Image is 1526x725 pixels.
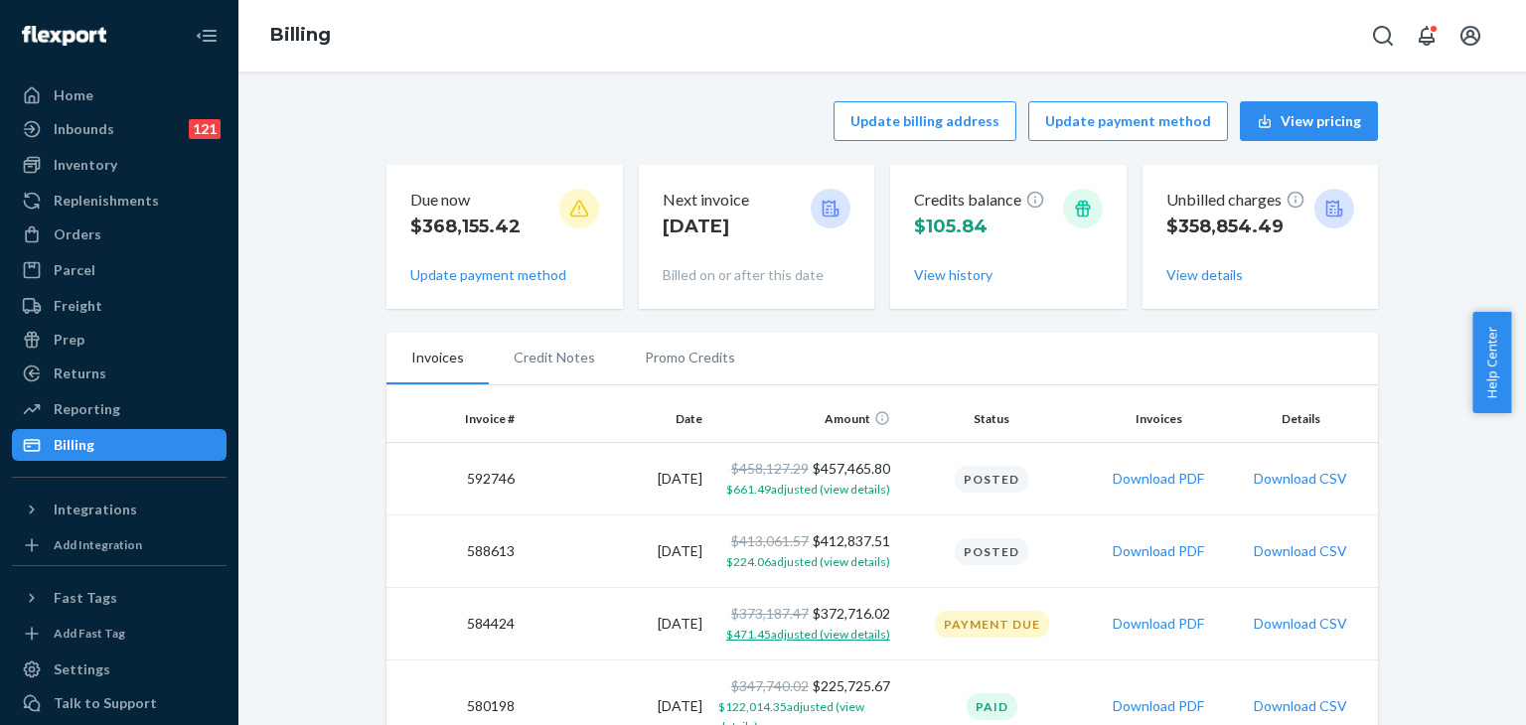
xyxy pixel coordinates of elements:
[270,24,331,46] a: Billing
[834,101,1016,141] button: Update billing address
[1113,696,1204,716] button: Download PDF
[523,443,710,515] td: [DATE]
[54,155,117,175] div: Inventory
[710,443,898,515] td: $457,465.80
[12,218,227,250] a: Orders
[726,554,890,569] span: $224.06 adjusted (view details)
[663,265,851,285] p: Billed on or after this date
[386,515,523,588] td: 588613
[12,185,227,217] a: Replenishments
[54,224,101,244] div: Orders
[189,119,221,139] div: 121
[955,538,1028,565] div: Posted
[12,653,227,685] a: Settings
[731,677,809,694] span: $347,740.02
[54,500,137,519] div: Integrations
[726,551,890,571] button: $224.06adjusted (view details)
[1028,101,1228,141] button: Update payment method
[410,189,521,212] p: Due now
[54,693,157,713] div: Talk to Support
[54,330,84,350] div: Prep
[663,189,749,212] p: Next invoice
[12,687,227,719] a: Talk to Support
[12,533,227,557] a: Add Integration
[386,588,523,660] td: 584424
[12,393,227,425] a: Reporting
[54,191,159,211] div: Replenishments
[12,324,227,356] a: Prep
[12,79,227,111] a: Home
[1254,614,1347,634] button: Download CSV
[726,627,890,642] span: $471.45 adjusted (view details)
[1166,214,1305,239] p: $358,854.49
[710,515,898,588] td: $412,837.51
[731,532,809,549] span: $413,061.57
[1407,16,1447,56] button: Open notifications
[12,582,227,614] button: Fast Tags
[1113,469,1204,489] button: Download PDF
[410,265,566,285] button: Update payment method
[12,429,227,461] a: Billing
[12,494,227,525] button: Integrations
[1450,16,1490,56] button: Open account menu
[710,395,898,443] th: Amount
[54,119,114,139] div: Inbounds
[1086,395,1232,443] th: Invoices
[523,395,710,443] th: Date
[54,625,125,642] div: Add Fast Tag
[967,693,1017,720] div: Paid
[914,189,1045,212] p: Credits balance
[955,466,1028,493] div: Posted
[1254,696,1347,716] button: Download CSV
[12,113,227,145] a: Inbounds121
[1240,101,1378,141] button: View pricing
[386,333,489,384] li: Invoices
[489,333,620,382] li: Credit Notes
[731,460,809,477] span: $458,127.29
[12,358,227,389] a: Returns
[54,85,93,105] div: Home
[12,149,227,181] a: Inventory
[1254,541,1347,561] button: Download CSV
[54,260,95,280] div: Parcel
[12,254,227,286] a: Parcel
[1232,395,1378,443] th: Details
[710,588,898,660] td: $372,716.02
[726,479,890,499] button: $661.49adjusted (view details)
[1254,469,1347,489] button: Download CSV
[54,588,117,608] div: Fast Tags
[620,333,760,382] li: Promo Credits
[523,515,710,588] td: [DATE]
[663,214,749,239] p: [DATE]
[12,290,227,322] a: Freight
[726,624,890,644] button: $471.45adjusted (view details)
[726,482,890,497] span: $661.49 adjusted (view details)
[386,443,523,515] td: 592746
[187,16,227,56] button: Close Navigation
[1472,312,1511,413] button: Help Center
[935,611,1049,638] div: Payment Due
[54,536,142,553] div: Add Integration
[731,605,809,622] span: $373,187.47
[1113,614,1204,634] button: Download PDF
[1166,189,1305,212] p: Unbilled charges
[1363,16,1403,56] button: Open Search Box
[22,26,106,46] img: Flexport logo
[1166,265,1243,285] button: View details
[54,399,120,419] div: Reporting
[523,588,710,660] td: [DATE]
[914,216,988,237] span: $105.84
[54,363,106,383] div: Returns
[410,214,521,239] p: $368,155.42
[898,395,1086,443] th: Status
[54,659,110,679] div: Settings
[54,435,94,455] div: Billing
[254,7,347,65] ol: breadcrumbs
[1113,541,1204,561] button: Download PDF
[386,395,523,443] th: Invoice #
[54,296,102,316] div: Freight
[914,265,992,285] button: View history
[12,622,227,646] a: Add Fast Tag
